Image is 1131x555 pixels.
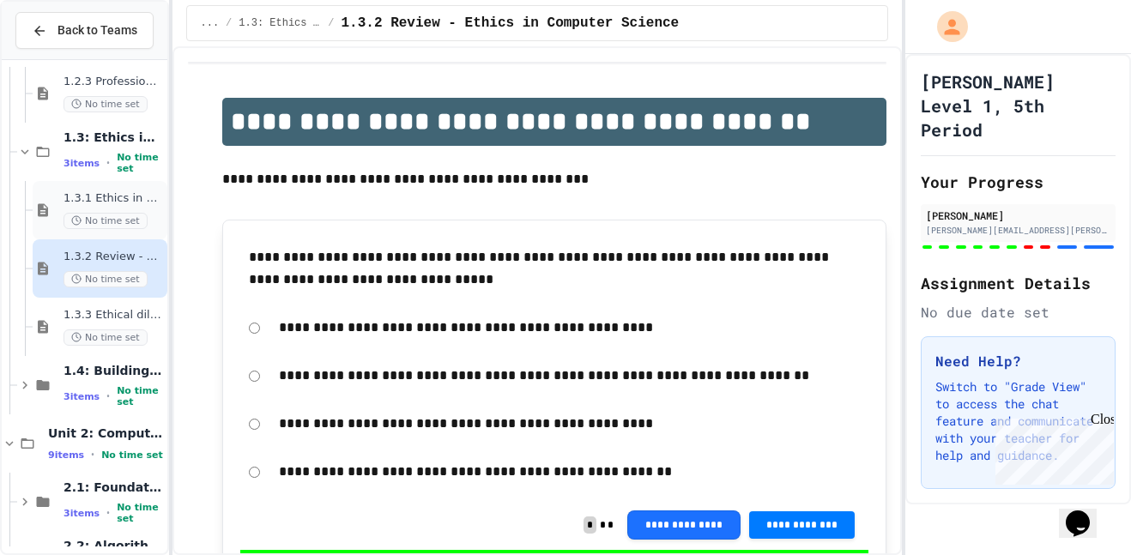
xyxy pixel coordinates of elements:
h1: [PERSON_NAME] Level 1, 5th Period [921,69,1116,142]
span: 2.2: Algorithms from Idea to Flowchart [64,538,164,553]
span: / [328,16,334,30]
span: Back to Teams [57,21,137,39]
div: [PERSON_NAME][EMAIL_ADDRESS][PERSON_NAME][DOMAIN_NAME] [926,224,1110,237]
iframe: chat widget [989,412,1114,485]
h2: Assignment Details [921,271,1116,295]
button: Back to Teams [15,12,154,49]
div: Chat with us now!Close [7,7,118,109]
span: • [106,389,110,403]
span: 9 items [48,449,84,461]
span: 1.3.2 Review - Ethics in Computer Science [342,13,680,33]
span: No time set [64,271,148,287]
div: [PERSON_NAME] [926,208,1110,223]
span: 2.1: Foundations of Computational Thinking [64,480,164,495]
div: No due date set [921,302,1116,323]
span: • [106,156,110,170]
span: 3 items [64,391,100,402]
h3: Need Help? [935,351,1101,371]
span: No time set [117,385,163,407]
span: 1.3.1 Ethics in Computer Science [64,191,164,206]
span: / [226,16,232,30]
span: No time set [101,449,163,461]
span: • [91,448,94,461]
span: Unit 2: Computational Thinking & Problem-Solving [48,425,164,441]
span: No time set [64,329,148,346]
span: 1.3.2 Review - Ethics in Computer Science [64,250,164,264]
span: ... [201,16,220,30]
iframe: chat widget [1059,486,1114,538]
div: My Account [919,7,972,46]
span: 1.3: Ethics in Computing [64,130,164,145]
span: • [106,506,110,520]
p: Switch to "Grade View" to access the chat feature and communicate with your teacher for help and ... [935,378,1101,464]
span: 1.3: Ethics in Computing [239,16,321,30]
span: No time set [64,213,148,229]
span: 3 items [64,158,100,169]
span: 1.3.3 Ethical dilemma reflections [64,308,164,323]
span: No time set [117,502,163,524]
span: 1.4: Building an Online Presence [64,363,164,378]
h2: Your Progress [921,170,1116,194]
span: 3 items [64,508,100,519]
span: No time set [64,96,148,112]
span: No time set [117,152,163,174]
span: 1.2.3 Professional Communication Challenge [64,75,164,89]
